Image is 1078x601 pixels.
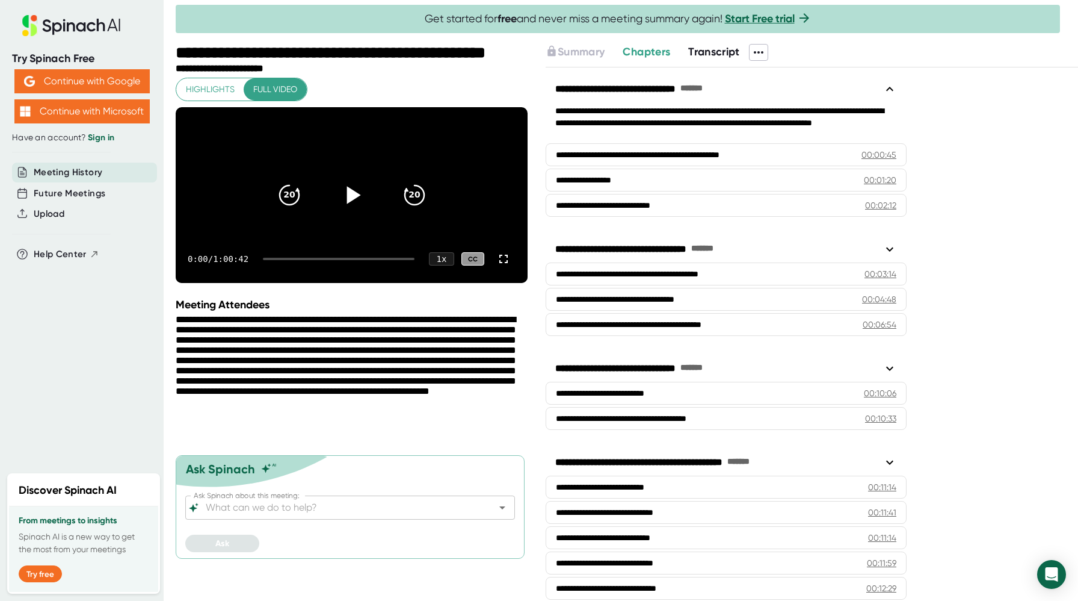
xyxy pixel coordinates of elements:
[867,557,896,569] div: 00:11:59
[215,538,229,549] span: Ask
[185,535,259,552] button: Ask
[12,132,152,143] div: Have an account?
[19,482,117,499] h2: Discover Spinach AI
[862,293,896,305] div: 00:04:48
[176,298,531,311] div: Meeting Attendees
[1037,560,1066,589] div: Open Intercom Messenger
[186,462,255,476] div: Ask Spinach
[12,52,152,66] div: Try Spinach Free
[868,481,896,493] div: 00:11:14
[497,12,517,25] b: free
[19,516,149,526] h3: From meetings to insights
[868,506,896,518] div: 00:11:41
[623,45,670,58] span: Chapters
[14,99,150,123] button: Continue with Microsoft
[558,45,605,58] span: Summary
[176,78,244,101] button: Highlights
[688,45,740,58] span: Transcript
[186,82,235,97] span: Highlights
[188,254,248,264] div: 0:00 / 1:00:42
[861,149,896,161] div: 00:00:45
[34,248,99,261] button: Help Center
[88,132,114,143] a: Sign in
[725,12,795,25] a: Start Free trial
[461,252,484,266] div: CC
[864,174,896,186] div: 00:01:20
[34,248,87,261] span: Help Center
[688,44,740,60] button: Transcript
[868,532,896,544] div: 00:11:14
[19,565,62,582] button: Try free
[425,12,812,26] span: Get started for and never miss a meeting summary again!
[623,44,670,60] button: Chapters
[34,187,105,201] button: Future Meetings
[34,207,64,221] button: Upload
[429,252,454,266] div: 1 x
[253,82,297,97] span: Full video
[34,166,102,179] button: Meeting History
[546,44,623,61] div: Upgrade to access
[203,499,476,516] input: What can we do to help?
[24,76,35,87] img: Aehbyd4JwY73AAAAAElFTkSuQmCC
[546,44,605,60] button: Summary
[864,387,896,399] div: 00:10:06
[863,319,896,331] div: 00:06:54
[19,531,149,556] p: Spinach AI is a new way to get the most from your meetings
[864,268,896,280] div: 00:03:14
[494,499,511,516] button: Open
[244,78,307,101] button: Full video
[14,69,150,93] button: Continue with Google
[865,413,896,425] div: 00:10:33
[865,199,896,211] div: 00:02:12
[866,582,896,594] div: 00:12:29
